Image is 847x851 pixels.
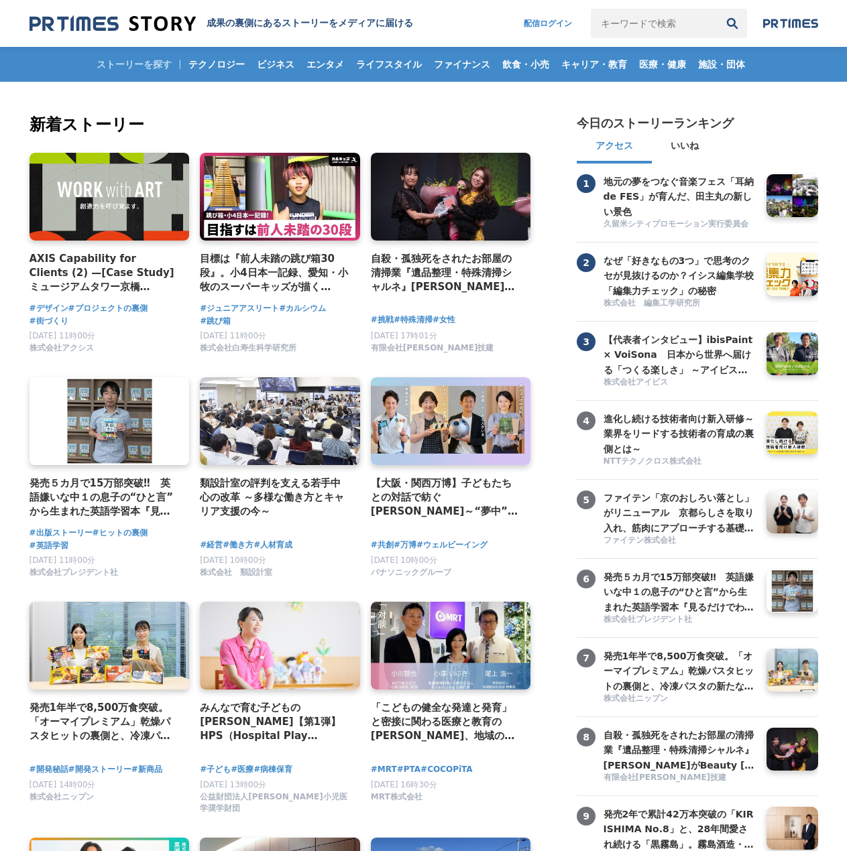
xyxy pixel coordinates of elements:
[251,58,300,70] span: ビジネス
[652,131,718,163] button: いいね
[693,47,750,82] a: 施設・団体
[371,346,494,356] a: 有限会社[PERSON_NAME]技建
[604,490,756,533] a: ファイテン「京のおしろい落とし」がリニューアル 京都らしさを取り入れ、筋肉にアプローチする基礎化粧品が完成
[371,314,394,326] a: #挑戦
[200,539,223,551] a: #経営
[351,47,427,82] a: ライフスタイル
[200,700,349,744] a: みんなで育む子どもの[PERSON_NAME]【第1弾】 HPS（Hospital Play Specialist）[PERSON_NAME] ーチャイルドフレンドリーな医療を目指して
[604,298,756,310] a: 株式会社 編集工学研究所
[604,649,756,694] h3: 発売1年半で8,500万食突破。「オーマイプレミアム」乾燥パスタヒットの裏側と、冷凍パスタの新たな挑戦。徹底的な消費者起点で「おいしさ」を追求するニップンの歩み
[200,315,231,328] a: #跳び箱
[394,539,416,551] span: #万博
[556,58,632,70] span: キャリア・教育
[433,314,455,326] a: #女性
[693,58,750,70] span: 施設・団体
[429,47,496,82] a: ファイナンス
[371,539,394,551] a: #共創
[604,456,756,468] a: NTTテクノクロス株式会社
[93,527,148,539] span: #ヒットの裏側
[68,302,148,315] a: #プロジェクトの裏側
[279,302,326,315] a: #カルシウム
[30,251,179,295] a: AXIS Capability for Clients (2) —[Case Study] ミュージアムタワー京橋 「WORK with ART」
[371,700,520,744] a: 「こどもの健全な発達と発育」と密接に関わる医療と教育の[PERSON_NAME]、地域の役割や関わり方
[68,763,131,776] a: #開発ストーリー
[604,535,756,547] a: ファイテン株式会社
[371,251,520,295] h4: 自殺・孤独死をされたお部屋の清掃業『遺品整理・特殊清掃シャルネ』[PERSON_NAME]がBeauty [GEOGRAPHIC_DATA][PERSON_NAME][GEOGRAPHIC_DA...
[200,302,279,315] a: #ジュニアアスリート
[30,15,196,33] img: 成果の裏側にあるストーリーをメディアに届ける
[604,298,700,309] span: 株式会社 編集工学研究所
[634,47,691,82] a: 医療・健康
[577,490,596,509] span: 5
[604,772,756,785] a: 有限会社[PERSON_NAME]技建
[30,763,68,776] a: #開発秘話
[30,476,179,519] a: 発売５カ月で15万部突破‼ 英語嫌いな中１の息子の“ひと言”から生まれた英語学習本『見るだけでわかる‼ 英語ピクト図鑑』異例ヒットの要因
[253,539,292,551] a: #人材育成
[200,555,266,565] span: [DATE] 10時00分
[231,763,253,776] span: #医療
[200,763,231,776] a: #子ども
[371,476,520,519] a: 【大阪・関西万博】子どもたちとの対話で紡ぐ[PERSON_NAME]～“夢中”の力を育む「Unlock FRプログラム」
[371,555,437,565] span: [DATE] 10時00分
[604,218,748,230] span: 久留米シティプロモーション実行委員会
[200,780,266,789] span: [DATE] 13時00分
[207,17,413,29] h1: 成果の裏側にあるストーリーをメディアに届ける
[30,315,68,328] span: #街づくり
[420,763,473,776] span: #COCOPiTA
[577,253,596,272] span: 2
[183,58,250,70] span: テクノロジー
[200,807,349,816] a: 公益財団法人[PERSON_NAME]小児医学奨学財団
[634,58,691,70] span: 医療・健康
[200,791,349,814] span: 公益財団法人[PERSON_NAME]小児医学奨学財団
[30,795,94,805] a: 株式会社ニップン
[30,346,94,356] a: 株式会社アクシス
[30,700,179,744] a: 発売1年半で8,500万食突破。「オーマイプレミアム」乾燥パスタヒットの裏側と、冷凍パスタの新たな挑戦。徹底的な消費者起点で「おいしさ」を追求するニップンの歩み
[30,780,96,789] span: [DATE] 14時00分
[577,131,652,163] button: アクセス
[30,555,96,565] span: [DATE] 11時00分
[604,253,756,298] h3: なぜ「好きなもの3つ」で思考のクセが見抜けるのか？イシス編集学校「編集力チェック」の秘密
[30,539,68,552] a: #英語学習
[200,567,272,578] span: 株式会社 類設計室
[604,411,756,456] h3: 進化し続ける技術者向け新入研修～業界をリードする技術者の育成の裏側とは～
[429,58,496,70] span: ファイナンス
[577,807,596,826] span: 9
[253,763,292,776] a: #病棟保育
[371,342,494,354] span: 有限会社[PERSON_NAME]技建
[604,614,756,627] a: 株式会社プレジデント社
[394,314,433,326] a: #特殊清掃
[577,411,596,430] span: 4
[371,791,422,803] span: MRT株式会社
[604,490,756,535] h3: ファイテン「京のおしろい落とし」がリニューアル 京都らしさを取り入れ、筋肉にアプローチする基礎化粧品が完成
[604,218,756,231] a: 久留米シティプロモーション実行委員会
[200,476,349,519] a: 類設計室の評判を支える若手中心の改革 ～多様な働き方とキャリア支援の今～
[30,567,118,578] span: 株式会社プレジデント社
[30,331,96,340] span: [DATE] 11時00分
[416,539,488,551] a: #ウェルビーイング
[371,571,451,580] a: パナソニックグループ
[30,791,94,803] span: 株式会社ニップン
[30,571,118,580] a: 株式会社プレジデント社
[200,342,296,354] span: 株式会社白寿生科学研究所
[223,539,253,551] a: #働き方
[371,763,397,776] span: #MRT
[604,614,692,625] span: 株式会社プレジデント社
[200,331,266,340] span: [DATE] 11時00分
[497,58,555,70] span: 飲食・小売
[577,332,596,351] span: 3
[183,47,250,82] a: テクノロジー
[577,570,596,588] span: 6
[30,342,94,354] span: 株式会社アクシス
